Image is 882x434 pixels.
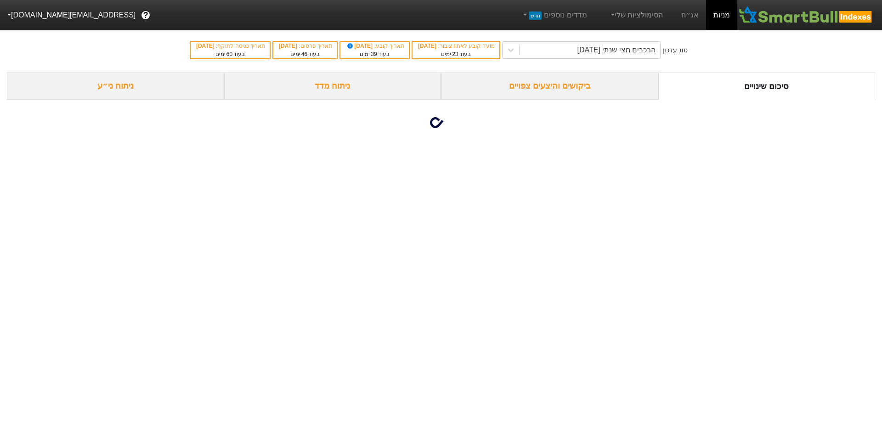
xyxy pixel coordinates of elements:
[371,51,377,57] span: 39
[417,42,494,50] div: מועד קובע לאחוז ציבור :
[346,43,374,49] span: [DATE]
[430,112,452,134] img: loading...
[279,43,299,49] span: [DATE]
[605,6,667,24] a: הסימולציות שלי
[417,50,494,58] div: בעוד ימים
[345,50,404,58] div: בעוד ימים
[278,42,332,50] div: תאריך פרסום :
[345,42,404,50] div: תאריך קובע :
[529,11,542,20] span: חדש
[226,51,232,57] span: 60
[662,45,688,55] div: סוג עדכון
[441,73,658,100] div: ביקושים והיצעים צפויים
[7,73,224,100] div: ניתוח ני״ע
[196,43,216,49] span: [DATE]
[452,51,458,57] span: 23
[301,51,307,57] span: 46
[658,73,876,100] div: סיכום שינויים
[518,6,591,24] a: מדדים נוספיםחדש
[143,9,148,22] span: ?
[195,42,265,50] div: תאריך כניסה לתוקף :
[195,50,265,58] div: בעוד ימים
[577,45,656,56] div: הרכבים חצי שנתי [DATE]
[278,50,332,58] div: בעוד ימים
[224,73,441,100] div: ניתוח מדד
[418,43,438,49] span: [DATE]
